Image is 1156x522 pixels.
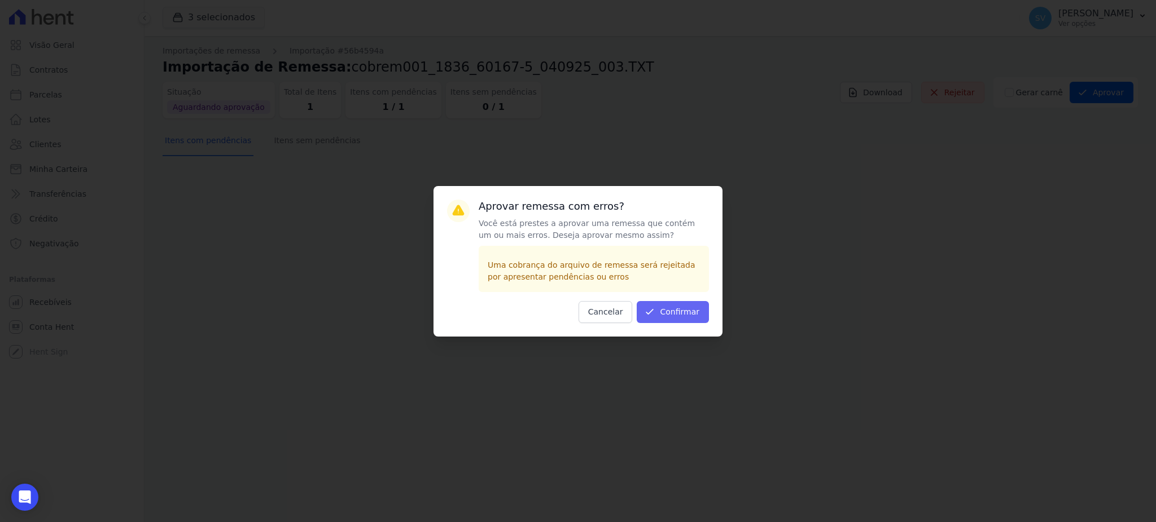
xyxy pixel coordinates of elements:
[479,200,709,213] h3: Aprovar remessa com erros?
[479,218,709,241] p: Você está prestes a aprovar uma remessa que contém um ou mais erros. Deseja aprovar mesmo assim?
[637,301,709,323] button: Confirmar
[579,301,633,323] button: Cancelar
[488,259,700,283] p: Uma cobrança do arquivo de remessa será rejeitada por apresentar pendências ou erros
[11,484,38,511] div: Open Intercom Messenger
